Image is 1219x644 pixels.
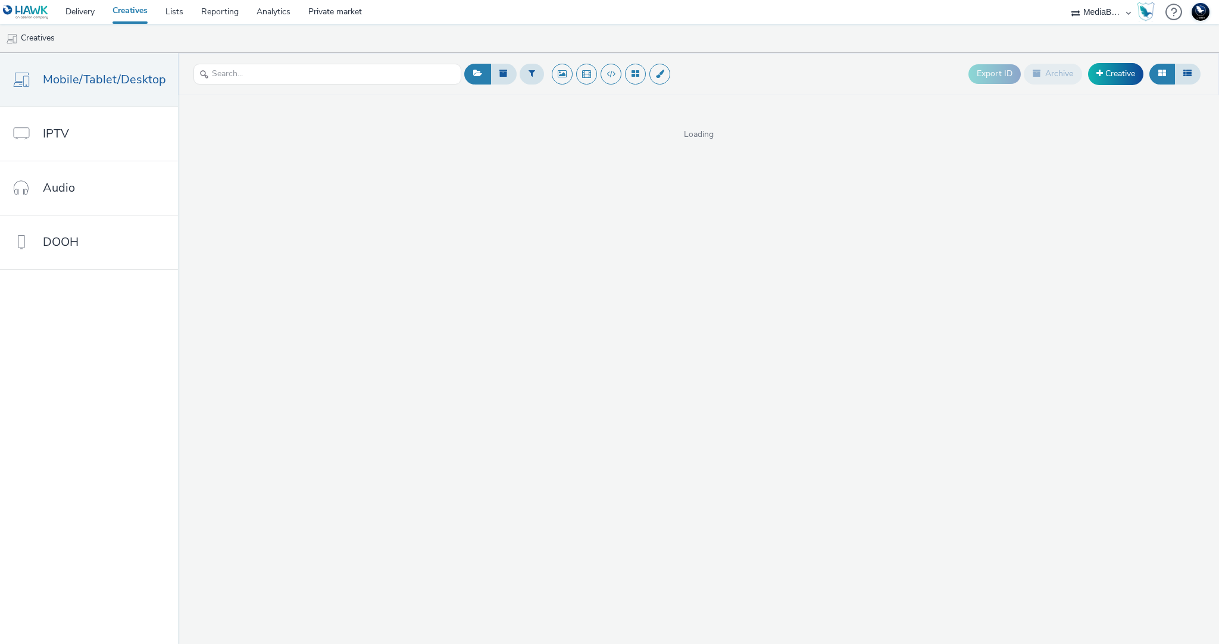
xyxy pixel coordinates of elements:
span: DOOH [43,233,79,251]
img: mobile [6,33,18,45]
span: Mobile/Tablet/Desktop [43,71,166,88]
img: Support Hawk [1192,3,1209,21]
input: Search... [193,64,461,85]
button: Export ID [968,64,1021,83]
button: Grid [1149,64,1175,84]
a: Hawk Academy [1137,2,1159,21]
button: Table [1174,64,1201,84]
span: Loading [178,129,1219,140]
a: Creative [1088,63,1143,85]
span: Audio [43,179,75,196]
span: IPTV [43,125,69,142]
img: undefined Logo [3,5,49,20]
img: Hawk Academy [1137,2,1155,21]
button: Archive [1024,64,1082,84]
